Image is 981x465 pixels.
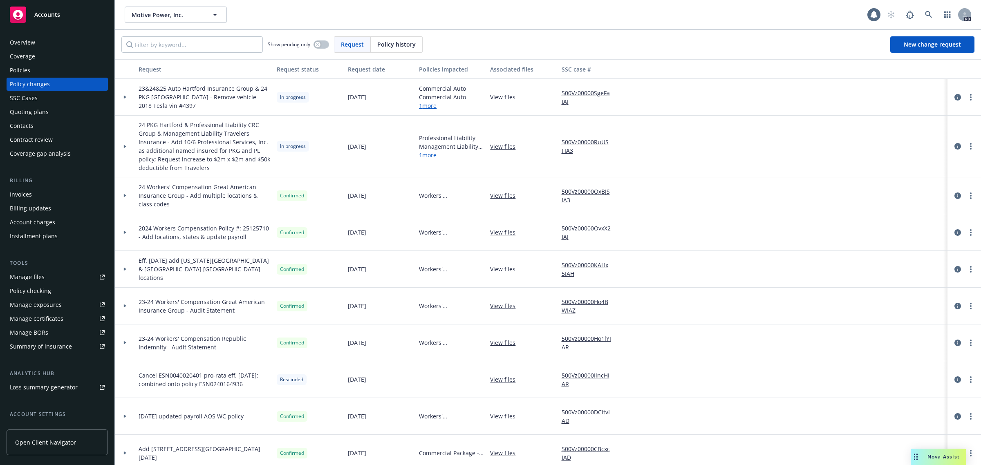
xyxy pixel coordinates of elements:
[490,375,522,384] a: View files
[10,340,72,353] div: Summary of insurance
[10,147,71,160] div: Coverage gap analysis
[562,297,618,315] a: 500Vz00000Ho4BWIAZ
[562,371,618,388] a: 500Vz00000IincHIAR
[115,214,135,251] div: Toggle Row Expanded
[7,188,108,201] a: Invoices
[966,375,976,385] a: more
[10,78,50,91] div: Policy changes
[139,256,270,282] span: Eff. [DATE] add [US_STATE][GEOGRAPHIC_DATA] & [GEOGRAPHIC_DATA] [GEOGRAPHIC_DATA] locations
[139,297,270,315] span: 23-24 Workers' Compensation Great American Insurance Group - Audit Statement
[490,65,555,74] div: Associated files
[953,191,963,201] a: circleInformation
[419,151,484,159] a: 1 more
[966,411,976,421] a: more
[966,264,976,274] a: more
[953,338,963,348] a: circleInformation
[10,50,35,63] div: Coverage
[125,7,227,23] button: Motive Power, Inc.
[15,438,76,447] span: Open Client Navigator
[562,445,618,462] a: 500Vz00000CBcxcIAD
[348,191,366,200] span: [DATE]
[904,40,961,48] span: New change request
[953,301,963,311] a: circleInformation
[280,376,303,383] span: Rescinded
[277,65,341,74] div: Request status
[348,228,366,237] span: [DATE]
[139,121,270,172] span: 24 PKG Hartford & Professional Liability CRC Group & Management Liability Travelers Insurance - A...
[10,381,78,394] div: Loss summary generator
[419,84,466,93] span: Commercial Auto
[115,79,135,116] div: Toggle Row Expanded
[7,340,108,353] a: Summary of insurance
[487,59,558,79] button: Associated files
[10,326,48,339] div: Manage BORs
[10,119,34,132] div: Contacts
[966,228,976,237] a: more
[953,375,963,385] a: circleInformation
[348,338,366,347] span: [DATE]
[348,412,366,420] span: [DATE]
[419,93,466,101] span: Commercial Auto
[115,324,135,361] div: Toggle Row Expanded
[7,119,108,132] a: Contacts
[419,101,466,110] a: 1 more
[7,312,108,325] a: Manage certificates
[280,143,306,150] span: In progress
[10,298,62,311] div: Manage exposures
[562,89,618,106] a: 500Vz00000SgeFaIAJ
[115,361,135,398] div: Toggle Row Expanded
[939,7,956,23] a: Switch app
[7,92,108,105] a: SSC Cases
[953,264,963,274] a: circleInformation
[953,411,963,421] a: circleInformation
[902,7,918,23] a: Report a Bug
[280,229,304,236] span: Confirmed
[7,271,108,284] a: Manage files
[280,94,306,101] span: In progress
[7,3,108,26] a: Accounts
[7,78,108,91] a: Policy changes
[953,228,963,237] a: circleInformation
[966,191,976,201] a: more
[562,138,618,155] a: 500Vz00000RuUSFIA3
[139,84,270,110] span: 23&24&25 Auto Hartford Insurance Group & 24 PKG [GEOGRAPHIC_DATA] - Remove vehicle 2018 Tesla vin...
[139,371,270,388] span: Cancel ESN0040020401 pro-rata eff. [DATE]; combined onto policy ESN0240164936
[115,288,135,324] div: Toggle Row Expanded
[490,191,522,200] a: View files
[966,338,976,348] a: more
[562,65,618,74] div: SSC case #
[139,334,270,351] span: 23-24 Workers' Compensation Republic Indemnity - Audit Statement
[562,187,618,204] a: 500Vz00000OxBJSIA3
[7,133,108,146] a: Contract review
[419,228,484,237] span: Workers' Compensation - Incl. RHC & 10/6 Professional
[490,93,522,101] a: View files
[911,449,921,465] div: Drag to move
[490,142,522,151] a: View files
[966,141,976,151] a: more
[7,422,108,435] a: Service team
[7,50,108,63] a: Coverage
[966,92,976,102] a: more
[280,449,304,457] span: Confirmed
[7,298,108,311] a: Manage exposures
[966,448,976,458] a: more
[883,7,899,23] a: Start snowing
[280,339,304,347] span: Confirmed
[416,59,487,79] button: Policies impacted
[280,413,304,420] span: Confirmed
[558,59,621,79] button: SSC case #
[115,177,135,214] div: Toggle Row Expanded
[953,92,963,102] a: circleInformation
[377,40,416,49] span: Policy history
[10,92,38,105] div: SSC Cases
[348,265,366,273] span: [DATE]
[490,228,522,237] a: View files
[7,202,108,215] a: Billing updates
[562,408,618,425] a: 500Vz00000DCitvIAD
[7,177,108,185] div: Billing
[419,302,484,310] span: Workers' Compensation - AOS Inc. 10/6 Professional
[953,448,963,458] a: circleInformation
[10,36,35,49] div: Overview
[139,183,270,208] span: 24 Workers' Compensation Great American Insurance Group - Add multiple locations & class codes
[7,410,108,418] div: Account settings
